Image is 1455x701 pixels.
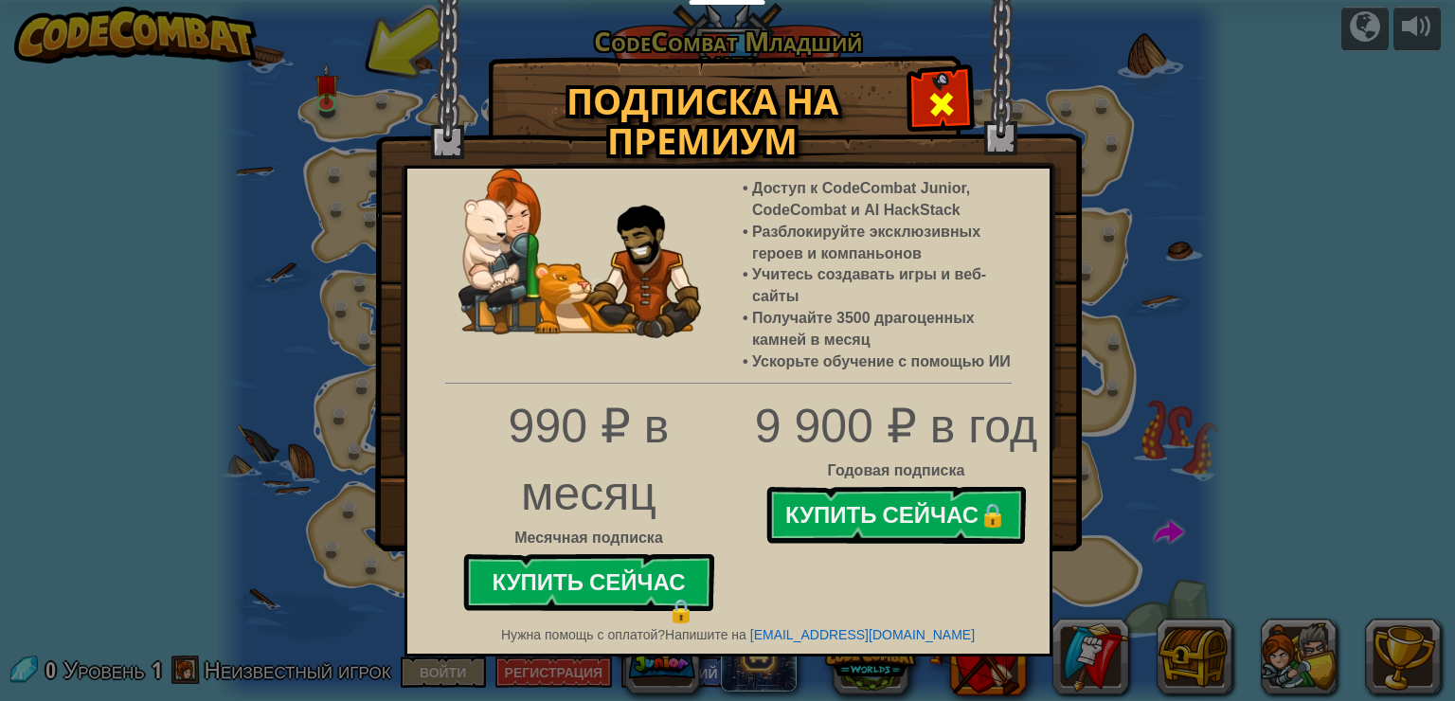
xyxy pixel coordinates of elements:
[509,400,670,520] ya-tr-span: 990 ₽ в месяц
[458,169,701,338] img: anya-and-nando-pet.webp
[665,627,746,642] ya-tr-span: Напишите на
[752,353,1011,369] ya-tr-span: Ускорьте обучение с помощью ИИ
[766,487,1026,544] button: Купить сейчас🔒
[566,76,838,165] ya-tr-span: Подписка на Премиум
[752,224,980,261] ya-tr-span: Разблокируйте эксклюзивных героев и компаньонов
[463,554,714,611] button: Купить сейчас🔒
[752,180,970,218] ya-tr-span: Доступ к CodeCombat Junior, CodeCombat и AI HackStack
[752,266,986,304] ya-tr-span: Учитесь создавать игры и веб-сайты
[755,400,1037,453] ya-tr-span: 9 900 ₽ в год
[514,530,663,546] ya-tr-span: Месячная подписка
[501,627,665,642] ya-tr-span: Нужна помощь с оплатой?
[752,310,975,348] ya-tr-span: Получайте 3500 драгоценных камней в месяц
[750,627,975,642] a: [EMAIL_ADDRESS][DOMAIN_NAME]
[828,462,965,478] ya-tr-span: Годовая подписка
